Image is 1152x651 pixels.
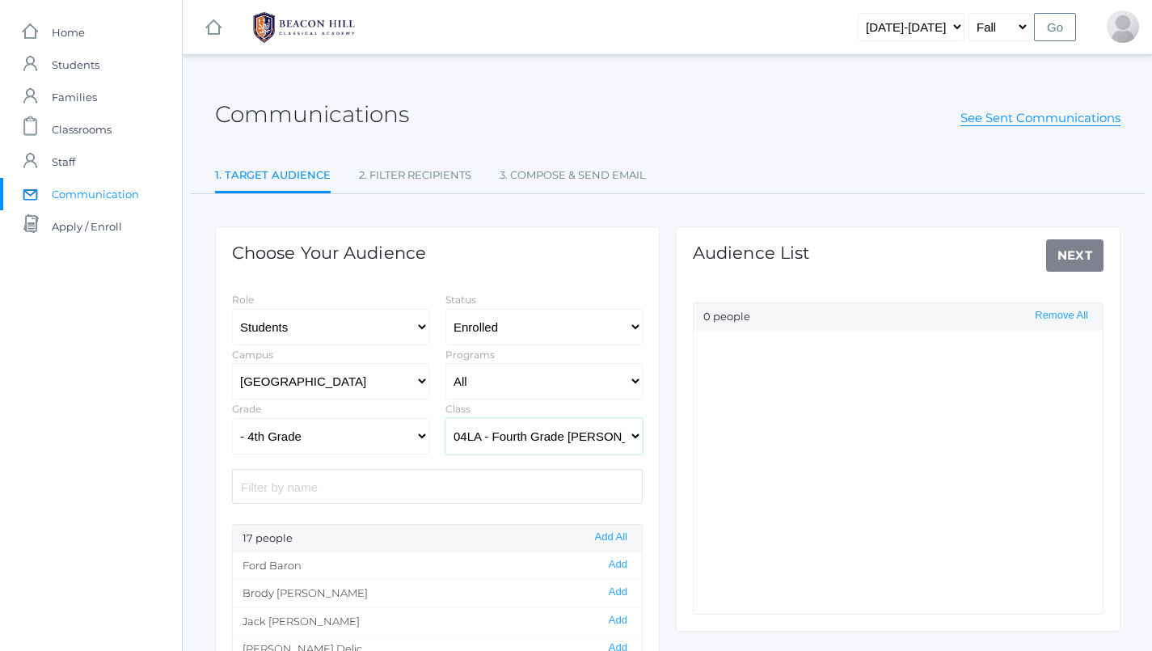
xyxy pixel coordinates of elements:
[52,16,85,49] span: Home
[604,585,632,599] button: Add
[215,159,331,194] a: 1. Target Audience
[215,102,409,127] h2: Communications
[52,146,75,178] span: Staff
[232,294,254,306] label: Role
[445,349,495,361] label: Programs
[233,552,642,580] li: Ford Baron
[52,178,139,210] span: Communication
[359,159,471,192] a: 2. Filter Recipients
[445,403,471,415] label: Class
[52,210,122,243] span: Apply / Enroll
[445,294,476,306] label: Status
[52,49,99,81] span: Students
[233,579,642,607] li: Brody [PERSON_NAME]
[1107,11,1139,43] div: Lydia Chaffin
[1034,13,1076,41] input: Go
[232,349,273,361] label: Campus
[233,525,642,552] div: 17 people
[243,7,365,48] img: BHCALogos-05-308ed15e86a5a0abce9b8dd61676a3503ac9727e845dece92d48e8588c001991.png
[693,243,810,262] h1: Audience List
[232,469,643,504] input: Filter by name
[52,113,112,146] span: Classrooms
[694,303,1103,331] div: 0 people
[590,531,632,544] button: Add All
[232,243,426,262] h1: Choose Your Audience
[604,614,632,628] button: Add
[960,110,1120,126] a: See Sent Communications
[232,403,261,415] label: Grade
[1030,309,1093,323] button: Remove All
[604,558,632,572] button: Add
[233,607,642,636] li: Jack [PERSON_NAME]
[52,81,97,113] span: Families
[500,159,646,192] a: 3. Compose & Send Email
